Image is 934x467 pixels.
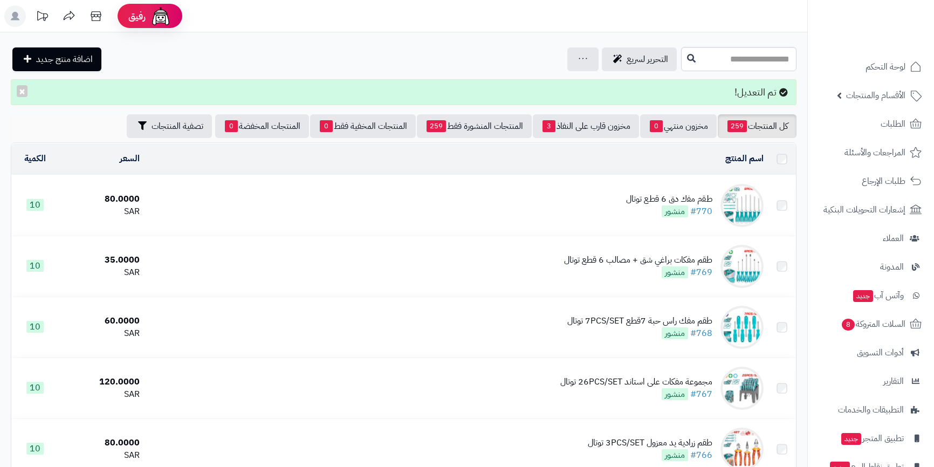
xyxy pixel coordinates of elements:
div: SAR [63,449,140,462]
div: 120.0000 [63,376,140,388]
span: طلبات الإرجاع [862,174,905,189]
a: المنتجات المنشورة فقط259 [417,114,532,138]
span: منشور [662,449,688,461]
a: العملاء [814,225,928,251]
a: التطبيقات والخدمات [814,397,928,423]
a: #766 [690,449,712,462]
div: 35.0000 [63,254,140,266]
div: 80.0000 [63,193,140,205]
span: تطبيق المتجر [840,431,904,446]
a: المنتجات المخفضة0 [215,114,309,138]
img: ai-face.png [150,5,171,27]
span: الأقسام والمنتجات [846,88,905,103]
span: 10 [26,443,44,455]
a: #769 [690,266,712,279]
a: التقارير [814,368,928,394]
span: العملاء [883,231,904,246]
a: اضافة منتج جديد [12,47,101,71]
span: السلات المتروكة [841,317,905,332]
span: إشعارات التحويلات البنكية [823,202,905,217]
span: المدونة [880,259,904,274]
span: 259 [427,120,446,132]
a: التحرير لسريع [602,47,677,71]
span: التحرير لسريع [627,53,668,66]
span: منشور [662,205,688,217]
a: المدونة [814,254,928,280]
div: SAR [63,327,140,340]
span: 0 [225,120,238,132]
a: أدوات التسويق [814,340,928,366]
a: مخزون قارب على النفاذ3 [533,114,639,138]
div: طقم مفكات براغي شق + مصالب 6 قطع توتال [564,254,712,266]
a: تحديثات المنصة [29,5,56,30]
a: وآتس آبجديد [814,283,928,308]
a: #768 [690,327,712,340]
div: SAR [63,266,140,279]
span: 10 [26,260,44,272]
div: تم التعديل! [11,79,796,105]
div: SAR [63,388,140,401]
img: ﻁﻘﻡ ﻣﻔﻙ ﺩﻕ 6 ﻗﻁﻊ توتال [720,184,764,227]
button: × [17,85,28,97]
img: مجموعة مفكات على استاند 26PCS/SET توتال [720,367,764,410]
a: السلات المتروكة8 [814,311,928,337]
div: طقم زرادية يد معزول 3PCS/SET توتال [588,437,712,449]
img: طقم مفكات براغي شق + مصالب 6 قطع توتال [720,245,764,288]
div: مجموعة مفكات على استاند 26PCS/SET توتال [560,376,712,388]
a: الطلبات [814,111,928,137]
span: 0 [650,120,663,132]
a: #770 [690,205,712,218]
span: وآتس آب [852,288,904,303]
span: منشور [662,266,688,278]
span: 8 [842,319,855,331]
span: 3 [542,120,555,132]
a: كل المنتجات259 [718,114,796,138]
div: 80.0000 [63,437,140,449]
div: طقم مفك راس حبة 7قطع 7PCS/SET توتال [567,315,712,327]
img: طقم مفك راس حبة 7قطع 7PCS/SET توتال [720,306,764,349]
button: تصفية المنتجات [127,114,212,138]
span: 259 [727,120,747,132]
span: منشور [662,388,688,400]
span: التقارير [883,374,904,389]
div: ﻁﻘﻡ ﻣﻔﻙ ﺩﻕ 6 ﻗﻁﻊ توتال [626,193,712,205]
span: 0 [320,120,333,132]
span: المراجعات والأسئلة [844,145,905,160]
span: 10 [26,199,44,211]
span: الطلبات [881,116,905,132]
span: منشور [662,327,688,339]
a: طلبات الإرجاع [814,168,928,194]
a: إشعارات التحويلات البنكية [814,197,928,223]
span: جديد [841,433,861,445]
a: السعر [120,152,140,165]
span: أدوات التسويق [857,345,904,360]
a: المنتجات المخفية فقط0 [310,114,416,138]
a: الكمية [24,152,46,165]
div: 60.0000 [63,315,140,327]
span: التطبيقات والخدمات [838,402,904,417]
div: SAR [63,205,140,218]
span: لوحة التحكم [866,59,905,74]
span: اضافة منتج جديد [36,53,93,66]
a: مخزون منتهي0 [640,114,717,138]
span: 10 [26,382,44,394]
span: رفيق [128,10,146,23]
span: 10 [26,321,44,333]
a: اسم المنتج [725,152,764,165]
span: تصفية المنتجات [152,120,203,133]
img: logo-2.png [861,8,924,31]
a: #767 [690,388,712,401]
a: تطبيق المتجرجديد [814,425,928,451]
a: المراجعات والأسئلة [814,140,928,166]
a: لوحة التحكم [814,54,928,80]
span: جديد [853,290,873,302]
